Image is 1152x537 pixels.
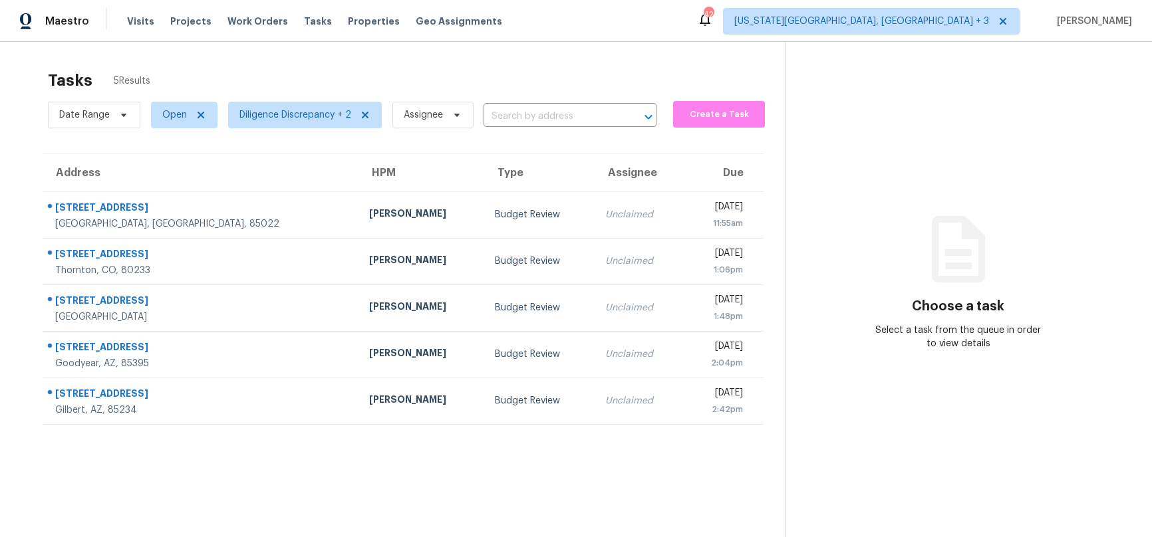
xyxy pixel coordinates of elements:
th: Due [683,154,764,191]
div: Unclaimed [605,301,672,314]
th: Assignee [595,154,683,191]
div: [STREET_ADDRESS] [55,247,348,264]
span: Open [162,108,187,122]
div: 1:48pm [694,310,743,323]
div: Budget Review [495,255,584,268]
span: Work Orders [227,15,288,28]
h3: Choose a task [912,300,1004,313]
div: [STREET_ADDRESS] [55,387,348,403]
h2: Tasks [48,74,92,87]
div: [STREET_ADDRESS] [55,294,348,310]
div: [PERSON_NAME] [369,300,474,316]
div: 2:42pm [694,403,743,416]
span: Diligence Discrepancy + 2 [239,108,351,122]
div: [PERSON_NAME] [369,346,474,363]
div: [PERSON_NAME] [369,393,474,409]
span: [PERSON_NAME] [1052,15,1132,28]
div: Budget Review [495,301,584,314]
div: Budget Review [495,348,584,361]
div: 42 [704,8,713,21]
div: Unclaimed [605,255,672,268]
div: [DATE] [694,247,743,263]
th: Type [484,154,595,191]
div: Budget Review [495,394,584,407]
span: [US_STATE][GEOGRAPHIC_DATA], [GEOGRAPHIC_DATA] + 3 [734,15,989,28]
span: Geo Assignments [416,15,502,28]
span: Assignee [404,108,443,122]
div: 1:06pm [694,263,743,276]
div: [PERSON_NAME] [369,207,474,223]
div: 11:55am [694,217,743,230]
th: Address [43,154,359,191]
div: [DATE] [694,293,743,310]
div: Unclaimed [605,394,672,407]
div: 2:04pm [694,356,743,370]
span: Properties [348,15,400,28]
span: Create a Task [680,107,759,122]
div: Unclaimed [605,208,672,221]
span: Maestro [45,15,89,28]
div: [DATE] [694,200,743,217]
div: [PERSON_NAME] [369,253,474,270]
div: Gilbert, AZ, 85234 [55,403,348,417]
span: Visits [127,15,154,28]
span: 5 Results [114,74,150,88]
div: Thornton, CO, 80233 [55,264,348,277]
button: Create a Task [673,101,766,128]
div: Goodyear, AZ, 85395 [55,357,348,370]
input: Search by address [484,106,619,127]
div: [DATE] [694,386,743,403]
span: Date Range [59,108,110,122]
div: [GEOGRAPHIC_DATA] [55,310,348,324]
div: Budget Review [495,208,584,221]
div: Select a task from the queue in order to view details [872,324,1044,350]
div: [STREET_ADDRESS] [55,201,348,217]
span: Tasks [304,17,332,26]
div: Unclaimed [605,348,672,361]
th: HPM [359,154,484,191]
div: [STREET_ADDRESS] [55,340,348,357]
span: Projects [170,15,212,28]
button: Open [639,108,658,126]
div: [DATE] [694,340,743,356]
div: [GEOGRAPHIC_DATA], [GEOGRAPHIC_DATA], 85022 [55,217,348,231]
